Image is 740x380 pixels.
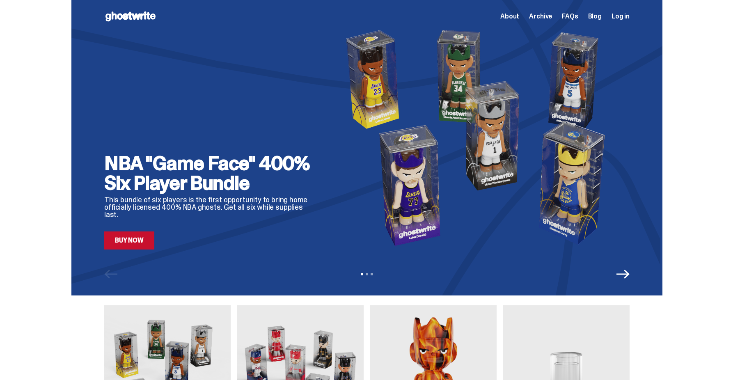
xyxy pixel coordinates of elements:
[331,25,630,250] img: NBA "Game Face" 400% Six Player Bundle
[588,13,602,20] a: Blog
[500,13,519,20] a: About
[366,273,368,275] button: View slide 2
[104,153,318,193] h2: NBA "Game Face" 400% Six Player Bundle
[104,231,154,250] a: Buy Now
[562,13,578,20] a: FAQs
[612,13,630,20] a: Log in
[529,13,552,20] a: Archive
[371,273,373,275] button: View slide 3
[104,196,318,218] p: This bundle of six players is the first opportunity to bring home officially licensed 400% NBA gh...
[361,273,363,275] button: View slide 1
[616,268,630,281] button: Next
